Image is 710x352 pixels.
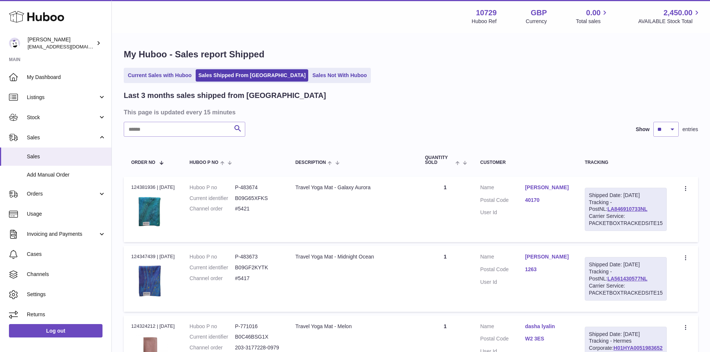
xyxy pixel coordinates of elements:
a: dasha lyalin [525,323,570,330]
span: Sales [27,134,98,141]
a: 1263 [525,266,570,273]
div: Tracking - PostNL: [585,257,667,300]
dt: Current identifier [190,264,235,271]
a: LA846910733NL [608,206,647,212]
div: Shipped Date: [DATE] [589,331,663,338]
dd: P-483673 [235,253,281,260]
div: Tracking [585,160,667,165]
span: Cases [27,251,106,258]
dd: B0C46BSG1X [235,333,281,340]
div: Customer [480,160,569,165]
a: LA561430577NL [608,276,647,282]
div: Carrier Service: PACKETBOXTRACKEDSITE15 [589,282,663,296]
dt: Current identifier [190,333,235,340]
a: H01HYA0051983652 [613,345,663,351]
span: 2,450.00 [663,8,692,18]
dt: Channel order [190,275,235,282]
div: Travel Yoga Mat - Galaxy Aurora [295,184,410,191]
a: Current Sales with Huboo [125,69,194,82]
dd: P-483674 [235,184,281,191]
a: [PERSON_NAME] [525,253,570,260]
span: AVAILABLE Stock Total [638,18,701,25]
dt: Current identifier [190,195,235,202]
label: Show [636,126,650,133]
span: Description [295,160,326,165]
span: Settings [27,291,106,298]
dt: Name [480,253,525,262]
span: 0.00 [586,8,601,18]
dt: Huboo P no [190,184,235,191]
dd: P-771016 [235,323,281,330]
a: Sales Not With Huboo [310,69,369,82]
dd: B09GF2KYTK [235,264,281,271]
span: Listings [27,94,98,101]
div: Currency [526,18,547,25]
div: Shipped Date: [DATE] [589,192,663,199]
dt: Name [480,184,525,193]
a: [PERSON_NAME] [525,184,570,191]
div: [PERSON_NAME] [28,36,95,50]
span: Stock [27,114,98,121]
dd: #5417 [235,275,281,282]
dt: Channel order [190,205,235,212]
td: 1 [417,177,473,242]
dt: Postal Code [480,266,525,275]
dd: B09G65XFKS [235,195,281,202]
a: 40170 [525,197,570,204]
dt: Name [480,323,525,332]
dt: Postal Code [480,197,525,206]
span: Total sales [576,18,609,25]
span: Usage [27,210,106,218]
a: Sales Shipped From [GEOGRAPHIC_DATA] [196,69,308,82]
a: Log out [9,324,102,337]
img: 1660799191.png [131,193,168,230]
dt: Huboo P no [190,323,235,330]
strong: 10729 [476,8,497,18]
span: Huboo P no [190,160,218,165]
img: 1660799092.png [131,263,168,300]
div: Carrier Service: PACKETBOXTRACKEDSITE15 [589,213,663,227]
div: Travel Yoga Mat - Midnight Ocean [295,253,410,260]
div: Travel Yoga Mat - Melon [295,323,410,330]
a: 0.00 Total sales [576,8,609,25]
h2: Last 3 months sales shipped from [GEOGRAPHIC_DATA] [124,91,326,101]
div: 124324212 | [DATE] [131,323,175,330]
div: 124347439 | [DATE] [131,253,175,260]
span: [EMAIL_ADDRESS][DOMAIN_NAME] [28,44,110,50]
td: 1 [417,246,473,311]
h1: My Huboo - Sales report Shipped [124,48,698,60]
span: Returns [27,311,106,318]
dd: #5421 [235,205,281,212]
div: Shipped Date: [DATE] [589,261,663,268]
img: internalAdmin-10729@internal.huboo.com [9,38,20,49]
span: Orders [27,190,98,197]
span: Quantity Sold [425,155,454,165]
a: W2 3ES [525,335,570,342]
a: 2,450.00 AVAILABLE Stock Total [638,8,701,25]
span: entries [682,126,698,133]
div: Huboo Ref [472,18,497,25]
span: Invoicing and Payments [27,231,98,238]
div: 124381936 | [DATE] [131,184,175,191]
dt: User Id [480,209,525,216]
span: Order No [131,160,155,165]
dt: Huboo P no [190,253,235,260]
h3: This page is updated every 15 minutes [124,108,696,116]
span: Sales [27,153,106,160]
span: My Dashboard [27,74,106,81]
strong: GBP [531,8,547,18]
dt: Postal Code [480,335,525,344]
dt: User Id [480,279,525,286]
div: Tracking - PostNL: [585,188,667,231]
span: Channels [27,271,106,278]
span: Add Manual Order [27,171,106,178]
